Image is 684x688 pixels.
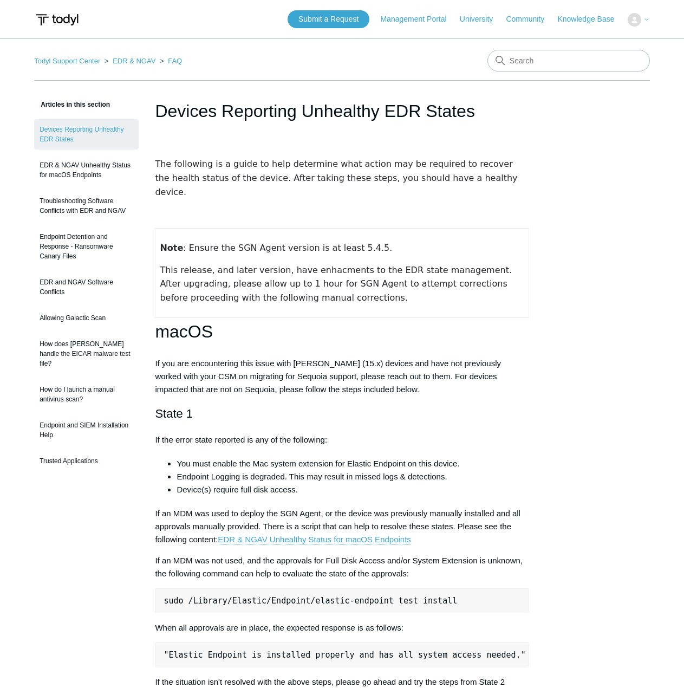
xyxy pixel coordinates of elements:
a: FAQ [168,57,182,65]
li: Todyl Support Center [34,57,102,65]
a: How do I launch a manual antivirus scan? [34,379,139,410]
a: EDR & NGAV Unhealthy Status for macOS Endpoints [218,535,411,544]
a: Management Portal [380,14,457,25]
span: Articles in this section [34,101,110,108]
span: : Ensure the SGN Agent version is at least 5.4.5. [160,243,392,253]
li: Device(s) require full disk access. [177,483,529,496]
a: Community [506,14,555,25]
span: This release, and later version, have enhacments to the EDR state management. After upgrading, pl... [160,265,514,303]
h2: State 1 [155,404,529,423]
a: Allowing Galactic Scan [34,308,139,328]
p: When all approvals are in place, the expected response is as follows: [155,621,529,634]
h1: macOS [155,318,529,346]
span: The following is a guide to help determine what action may be required to recover the health stat... [155,159,520,197]
a: EDR & NGAV [113,57,155,65]
a: How does [PERSON_NAME] handle the EICAR malware test file? [34,334,139,374]
a: Todyl Support Center [34,57,100,65]
p: If an MDM was used to deploy the SGN Agent, or the device was previously manually installed and a... [155,507,529,546]
li: You must enable the Mac system extension for Elastic Endpoint on this device. [177,457,529,470]
a: EDR and NGAV Software Conflicts [34,272,139,302]
p: If the error state reported is any of the following: [155,433,529,446]
a: Trusted Applications [34,451,139,471]
a: Endpoint Detention and Response - Ransomware Canary Files [34,226,139,267]
a: Knowledge Base [557,14,625,25]
li: EDR & NGAV [102,57,158,65]
img: Todyl Support Center Help Center home page [34,10,80,30]
li: Endpoint Logging is degraded. This may result in missed logs & detections. [177,470,529,483]
a: Submit a Request [288,10,369,28]
strong: Note [160,243,183,253]
p: If you are encountering this issue with [PERSON_NAME] (15.x) devices and have not previously work... [155,357,529,396]
pre: sudo /Library/Elastic/Endpoint/elastic-endpoint test install [155,588,529,613]
pre: "Elastic Endpoint is installed properly and has all system access needed." [155,642,529,667]
a: Troubleshooting Software Conflicts with EDR and NGAV [34,191,139,221]
li: FAQ [158,57,182,65]
input: Search [487,50,650,72]
a: EDR & NGAV Unhealthy Status for macOS Endpoints [34,155,139,185]
a: University [460,14,504,25]
a: Endpoint and SIEM Installation Help [34,415,139,445]
h1: Devices Reporting Unhealthy EDR States [155,98,529,124]
a: Devices Reporting Unhealthy EDR States [34,119,139,150]
p: If an MDM was not used, and the approvals for Full Disk Access and/or System Extension is unknown... [155,554,529,580]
